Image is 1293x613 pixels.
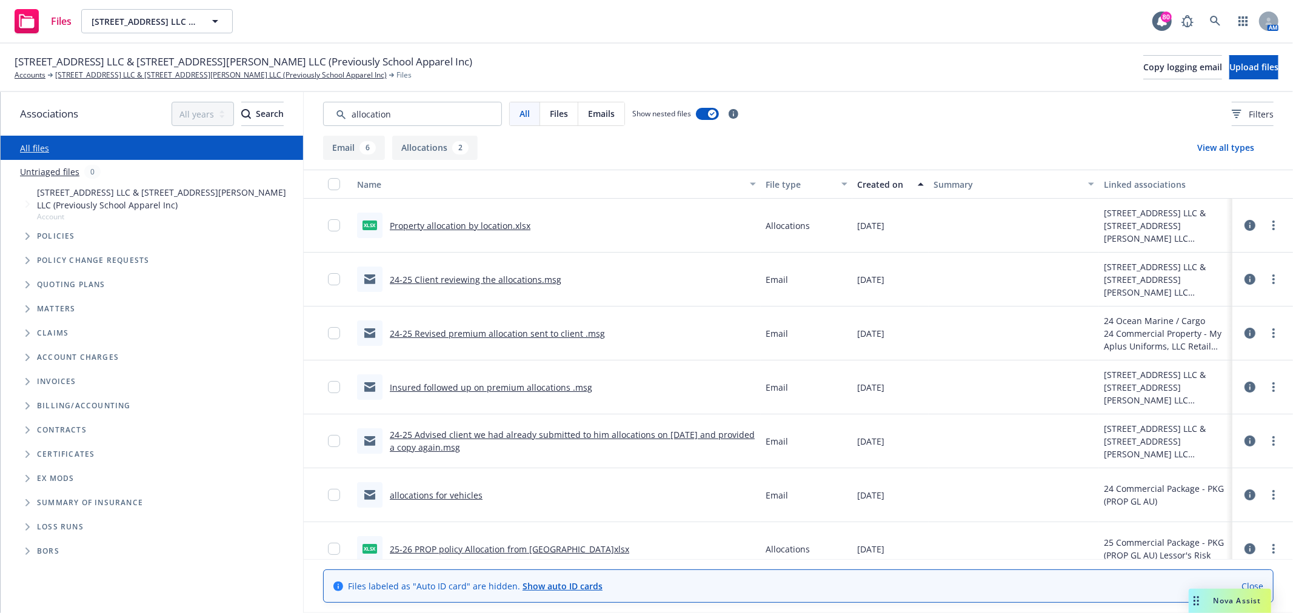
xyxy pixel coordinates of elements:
span: Email [766,435,788,448]
a: Close [1241,580,1263,592]
div: 0 [84,165,101,179]
span: Copy logging email [1143,61,1222,73]
span: Summary of insurance [37,499,143,506]
span: Email [766,327,788,340]
a: Files [10,4,76,38]
button: View all types [1178,136,1274,160]
input: Toggle Row Selected [328,381,340,393]
span: Allocations [766,543,810,555]
button: Allocations [392,136,478,160]
a: more [1266,326,1281,340]
span: Policies [37,233,75,240]
div: Created on [857,178,910,191]
div: [STREET_ADDRESS] LLC & [STREET_ADDRESS][PERSON_NAME] LLC (Previously School Apparel Inc) A+ Schoo... [1104,207,1228,245]
button: Email [323,136,385,160]
span: Files [550,107,568,120]
span: [STREET_ADDRESS] LLC & [STREET_ADDRESS][PERSON_NAME] LLC (Previously School Apparel Inc) [15,54,472,70]
div: Drag to move [1189,589,1204,613]
button: Linked associations [1099,170,1232,199]
div: 25 Commercial Package - PKG (PROP GL AU) Lessor's Risk [1104,536,1228,562]
span: [DATE] [857,435,884,448]
input: Toggle Row Selected [328,219,340,231]
input: Toggle Row Selected [328,327,340,339]
span: Allocations [766,219,810,232]
a: Switch app [1231,9,1255,33]
span: Certificates [37,451,95,458]
span: Invoices [37,378,76,385]
a: Accounts [15,70,45,81]
span: Contracts [37,426,87,434]
a: more [1266,380,1281,394]
input: Toggle Row Selected [328,435,340,447]
a: 24-25 Revised premium allocation sent to client .msg [390,328,605,339]
span: Loss Runs [37,523,84,531]
input: Toggle Row Selected [328,489,340,501]
span: Files labeled as "Auto ID card" are hidden. [348,580,603,592]
span: [DATE] [857,543,884,555]
span: [STREET_ADDRESS] LLC & [STREET_ADDRESS][PERSON_NAME] LLC (Previously School Apparel Inc) [92,15,196,28]
a: more [1266,272,1281,287]
span: [STREET_ADDRESS] LLC & [STREET_ADDRESS][PERSON_NAME] LLC (Previously School Apparel Inc) [37,186,298,211]
button: Filters [1232,102,1274,126]
span: Emails [588,107,615,120]
div: Tree Example [1,184,303,394]
div: Linked associations [1104,178,1228,191]
span: Show nested files [632,108,691,119]
span: Filters [1232,108,1274,121]
span: Ex Mods [37,475,74,482]
div: 24 Ocean Marine / Cargo [1104,314,1228,327]
span: xlsx [363,544,377,553]
span: Account [37,211,298,222]
div: 24 Commercial Package - PKG (PROP GL AU) [1104,482,1228,508]
div: [STREET_ADDRESS] LLC & [STREET_ADDRESS][PERSON_NAME] LLC (Previously School Apparel Inc) A+ Schoo... [1104,368,1228,406]
span: All [520,107,530,120]
input: Toggle Row Selected [328,543,340,555]
a: more [1266,542,1281,556]
span: [DATE] [857,327,884,340]
div: Name [357,178,743,191]
a: allocations for vehicles [390,489,483,501]
input: Toggle Row Selected [328,273,340,285]
span: [DATE] [857,489,884,502]
div: Folder Tree Example [1,394,303,563]
div: [STREET_ADDRESS] LLC & [STREET_ADDRESS][PERSON_NAME] LLC (Previously School Apparel Inc) A+ Schoo... [1104,422,1228,460]
button: Summary [929,170,1099,199]
span: Email [766,273,788,286]
a: Insured followed up on premium allocations .msg [390,382,592,393]
a: Report a Bug [1175,9,1200,33]
button: Upload files [1229,55,1278,79]
span: Email [766,381,788,394]
div: 24 Commercial Property - My Aplus Uniforms, LLC Retail [1104,327,1228,353]
span: BORs [37,548,59,555]
div: File type [766,178,834,191]
span: Claims [37,330,68,337]
button: Copy logging email [1143,55,1222,79]
div: 6 [359,141,376,154]
span: Email [766,489,788,502]
span: [DATE] [857,273,884,286]
a: more [1266,434,1281,448]
svg: Search [241,109,251,119]
a: Property allocation by location.xlsx [390,220,530,231]
button: Name [352,170,761,199]
a: more [1266,488,1281,502]
a: 24-25 Advised client we had already submitted to him allocations on [DATE] and provided a copy ag... [390,429,755,453]
a: 24-25 Client reviewing the allocations.msg [390,274,561,285]
span: Filters [1249,108,1274,121]
span: Billing/Accounting [37,402,131,409]
span: Files [51,16,72,26]
span: [DATE] [857,219,884,232]
span: Upload files [1229,61,1278,73]
span: Nova Assist [1214,595,1261,606]
button: [STREET_ADDRESS] LLC & [STREET_ADDRESS][PERSON_NAME] LLC (Previously School Apparel Inc) [81,9,233,33]
button: Nova Assist [1189,589,1271,613]
div: Search [241,102,284,125]
div: Summary [934,178,1081,191]
button: Created on [852,170,929,199]
a: All files [20,142,49,154]
div: 2 [452,141,469,154]
span: Matters [37,305,75,313]
a: Untriaged files [20,165,79,178]
a: 25-26 PROP policy Allocation from [GEOGRAPHIC_DATA]xlsx [390,543,629,555]
span: Quoting plans [37,281,105,288]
